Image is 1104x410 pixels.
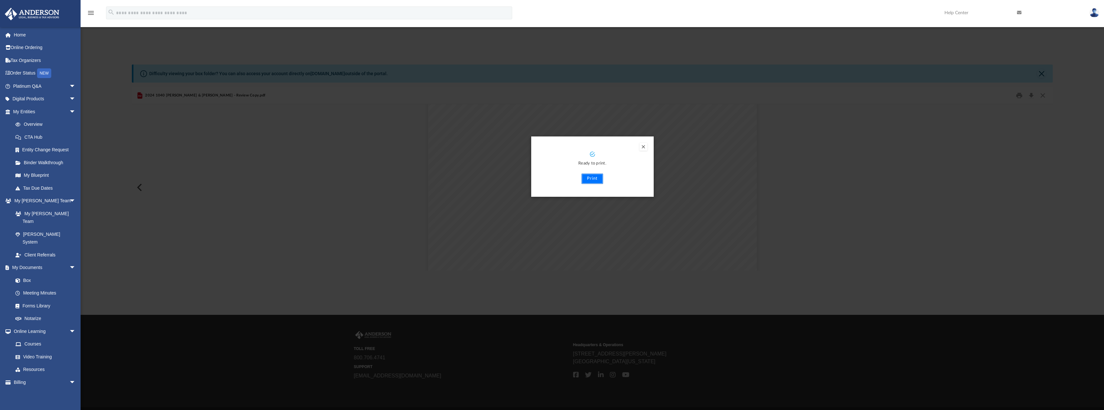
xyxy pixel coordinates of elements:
a: Binder Walkthrough [9,156,85,169]
a: Platinum Q&Aarrow_drop_down [5,80,85,93]
div: Preview [132,87,1053,271]
span: arrow_drop_down [69,261,82,275]
span: arrow_drop_down [69,80,82,93]
a: [PERSON_NAME] System [9,228,82,248]
a: Courses [9,338,82,351]
a: My Blueprint [9,169,82,182]
a: Forms Library [9,299,79,312]
span: arrow_drop_down [69,195,82,208]
a: My [PERSON_NAME] Teamarrow_drop_down [5,195,82,207]
a: Video Training [9,350,79,363]
a: Entity Change Request [9,144,85,156]
div: NEW [37,68,51,78]
span: arrow_drop_down [69,105,82,118]
span: arrow_drop_down [69,325,82,338]
button: Print [581,174,603,184]
a: My Documentsarrow_drop_down [5,261,82,274]
a: CTA Hub [9,131,85,144]
img: User Pic [1089,8,1099,17]
a: Meeting Minutes [9,287,82,300]
a: My [PERSON_NAME] Team [9,207,79,228]
a: Online Learningarrow_drop_down [5,325,82,338]
p: Ready to print. [538,160,647,167]
a: Box [9,274,79,287]
i: menu [87,9,95,17]
a: My Entitiesarrow_drop_down [5,105,85,118]
a: menu [87,12,95,17]
span: arrow_drop_down [69,376,82,389]
a: Tax Due Dates [9,182,85,195]
a: Online Ordering [5,41,85,54]
a: Overview [9,118,85,131]
a: Notarize [9,312,82,325]
i: search [108,9,115,16]
img: Anderson Advisors Platinum Portal [3,8,61,20]
a: Client Referrals [9,248,82,261]
a: Tax Organizers [5,54,85,67]
span: arrow_drop_down [69,93,82,106]
a: Home [5,28,85,41]
a: Digital Productsarrow_drop_down [5,93,85,105]
a: Resources [9,363,82,376]
a: Order StatusNEW [5,67,85,80]
a: Billingarrow_drop_down [5,376,85,389]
